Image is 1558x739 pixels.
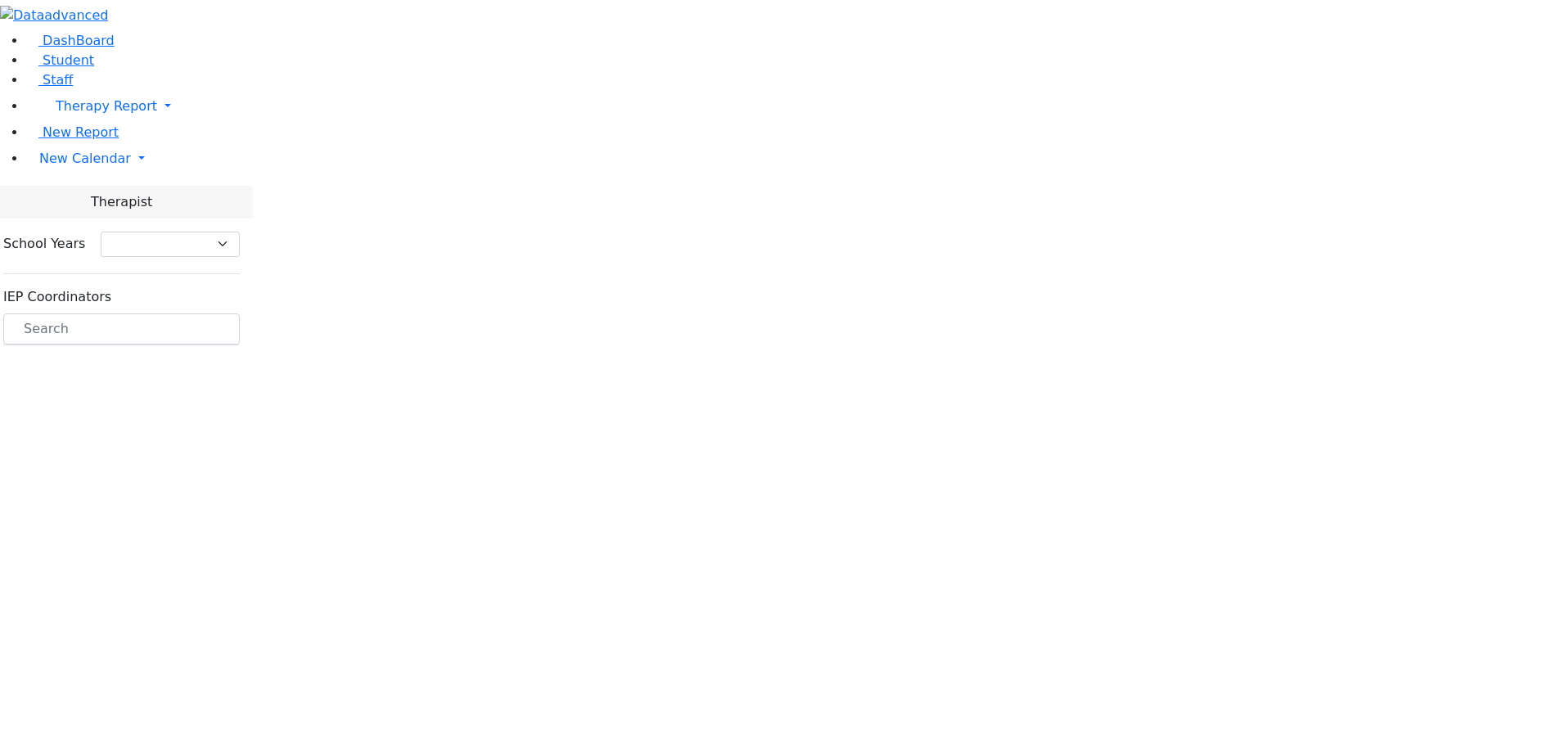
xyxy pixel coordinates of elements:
span: DashBoard [43,33,115,48]
span: New Calendar [39,151,131,166]
label: IEP Coordinators [3,287,111,307]
a: Therapy Report [26,90,1558,123]
a: New Calendar [26,142,1558,175]
a: New Report [26,124,119,140]
span: Staff [43,72,73,88]
span: Therapy Report [56,98,157,114]
a: DashBoard [26,33,115,48]
label: School Years [3,234,85,254]
a: Staff [26,72,73,88]
input: Search [3,313,240,345]
span: New Report [43,124,119,140]
span: Therapist [91,192,152,212]
span: Student [43,52,94,68]
a: Student [26,52,94,68]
